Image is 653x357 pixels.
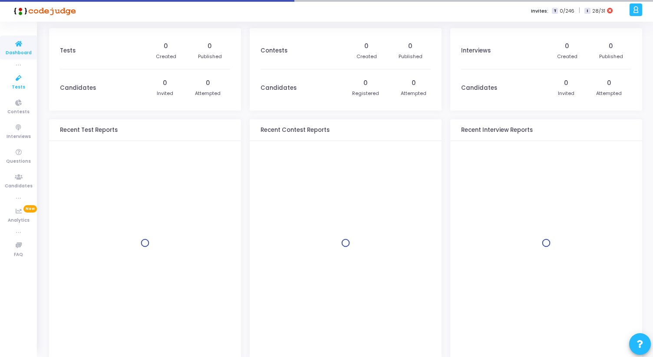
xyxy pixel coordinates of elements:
[60,47,76,54] h3: Tests
[11,2,76,20] img: logo
[401,90,426,97] div: Attempted
[399,53,422,60] div: Published
[6,49,32,57] span: Dashboard
[12,84,25,91] span: Tests
[412,79,416,88] div: 0
[599,53,623,60] div: Published
[579,6,580,15] span: |
[8,217,30,224] span: Analytics
[208,42,212,51] div: 0
[195,90,221,97] div: Attempted
[356,53,377,60] div: Created
[261,47,287,54] h3: Contests
[352,90,379,97] div: Registered
[461,127,533,134] h3: Recent Interview Reports
[198,53,222,60] div: Published
[164,42,168,51] div: 0
[557,53,577,60] div: Created
[408,42,412,51] div: 0
[157,90,173,97] div: Invited
[261,85,297,92] h3: Candidates
[607,79,611,88] div: 0
[461,85,497,92] h3: Candidates
[163,79,167,88] div: 0
[592,7,605,15] span: 28/31
[560,7,574,15] span: 0/246
[363,79,368,88] div: 0
[565,42,569,51] div: 0
[60,85,96,92] h3: Candidates
[558,90,574,97] div: Invited
[552,8,557,14] span: T
[596,90,622,97] div: Attempted
[156,53,176,60] div: Created
[564,79,568,88] div: 0
[6,158,31,165] span: Questions
[7,108,30,116] span: Contests
[60,127,118,134] h3: Recent Test Reports
[7,133,31,141] span: Interviews
[584,8,590,14] span: I
[5,183,33,190] span: Candidates
[609,42,613,51] div: 0
[23,205,37,213] span: New
[461,47,491,54] h3: Interviews
[14,251,23,259] span: FAQ
[531,7,548,15] label: Invites:
[206,79,210,88] div: 0
[261,127,330,134] h3: Recent Contest Reports
[364,42,369,51] div: 0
